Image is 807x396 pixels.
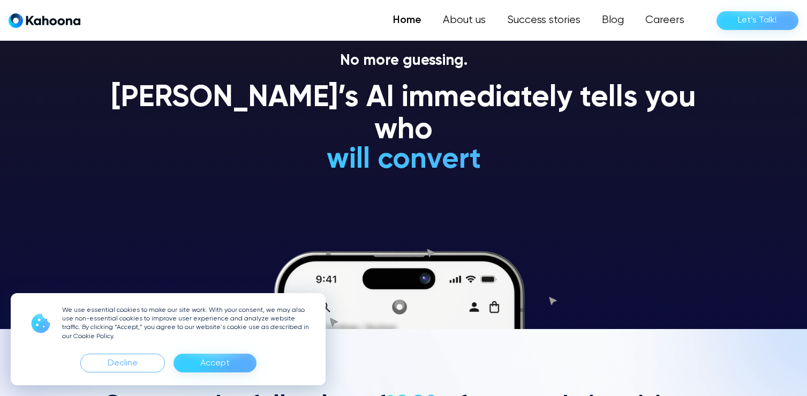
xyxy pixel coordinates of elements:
div: Let’s Talk! [738,12,777,29]
a: Home [382,10,432,31]
div: Accept [200,355,230,372]
a: Let’s Talk! [717,11,798,30]
h1: will convert [246,176,561,208]
h1: [PERSON_NAME]’s AI immediately tells you who [99,83,709,146]
div: Decline [80,354,165,372]
h1: is a loyal customer [246,145,561,176]
p: We use essential cookies to make our site work. With your consent, we may also use non-essential ... [62,306,313,341]
a: home [9,13,80,28]
div: Accept [174,354,257,372]
a: Blog [591,10,635,31]
p: No more guessing. [99,52,709,70]
a: Success stories [496,10,591,31]
div: Decline [108,355,138,372]
a: Careers [635,10,695,31]
a: About us [432,10,496,31]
